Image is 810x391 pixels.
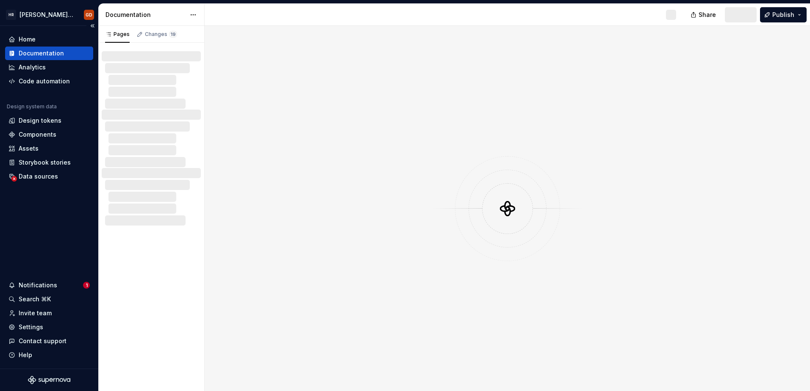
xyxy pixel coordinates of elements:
[5,47,93,60] a: Documentation
[5,306,93,320] a: Invite team
[105,31,130,38] div: Pages
[5,278,93,292] button: Notifications1
[19,77,70,85] div: Code automation
[19,295,51,303] div: Search ⌘K
[5,142,93,155] a: Assets
[2,6,97,24] button: HR[PERSON_NAME] UI Toolkit (HUT)GD
[5,156,93,169] a: Storybook stories
[19,11,74,19] div: [PERSON_NAME] UI Toolkit (HUT)
[5,114,93,127] a: Design tokens
[5,348,93,362] button: Help
[5,128,93,141] a: Components
[5,334,93,348] button: Contact support
[83,282,90,289] span: 1
[5,74,93,88] a: Code automation
[28,376,70,384] svg: Supernova Logo
[686,7,721,22] button: Share
[19,130,56,139] div: Components
[19,158,71,167] div: Storybook stories
[5,33,93,46] a: Home
[105,11,186,19] div: Documentation
[699,11,716,19] span: Share
[5,320,93,334] a: Settings
[6,10,16,20] div: HR
[169,31,177,38] span: 19
[19,35,36,44] div: Home
[760,7,807,22] button: Publish
[5,170,93,183] a: Data sources
[5,292,93,306] button: Search ⌘K
[19,323,43,331] div: Settings
[19,172,58,181] div: Data sources
[19,351,32,359] div: Help
[145,31,177,38] div: Changes
[19,144,39,153] div: Assets
[19,281,57,289] div: Notifications
[19,116,61,125] div: Design tokens
[86,11,92,18] div: GD
[19,337,67,345] div: Contact support
[5,61,93,74] a: Analytics
[772,11,794,19] span: Publish
[19,309,52,317] div: Invite team
[7,103,57,110] div: Design system data
[86,20,98,32] button: Collapse sidebar
[19,63,46,72] div: Analytics
[19,49,64,58] div: Documentation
